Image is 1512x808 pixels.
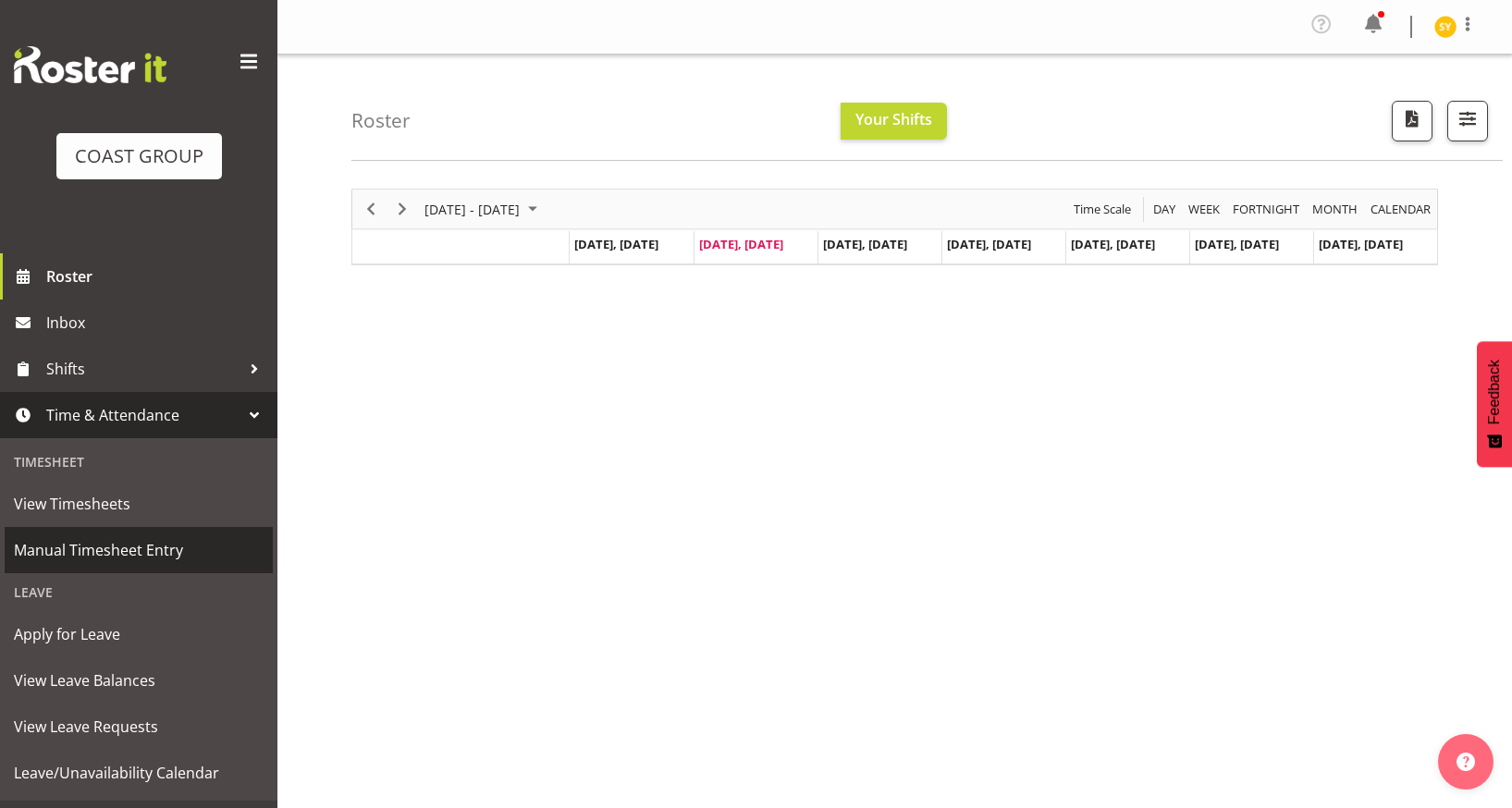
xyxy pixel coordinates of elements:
span: Apply for Leave [14,620,264,648]
a: View Leave Balances [5,657,273,704]
img: help-xxl-2.png [1457,753,1475,771]
span: [DATE] - [DATE] [423,198,522,221]
img: seon-young-belding8911.jpg [1434,16,1457,38]
span: Week [1186,198,1222,221]
span: Feedback [1486,360,1503,424]
div: Previous [355,190,387,228]
span: [DATE], [DATE] [1319,236,1403,252]
a: Apply for Leave [5,611,273,657]
span: [DATE], [DATE] [1071,236,1155,252]
span: Leave/Unavailability Calendar [14,759,264,787]
button: Timeline Day [1150,198,1179,221]
span: [DATE], [DATE] [574,236,658,252]
span: Time & Attendance [46,401,240,429]
button: September 01 - 07, 2025 [422,198,546,221]
button: Feedback - Show survey [1477,341,1512,467]
div: Timeline Week of September 2, 2025 [351,189,1438,265]
a: Manual Timesheet Entry [5,527,273,573]
span: [DATE], [DATE] [699,236,783,252]
div: Leave [5,573,273,611]
span: Fortnight [1231,198,1301,221]
span: [DATE], [DATE] [947,236,1031,252]
span: Manual Timesheet Entry [14,536,264,564]
span: Time Scale [1072,198,1133,221]
button: Timeline Week [1186,198,1223,221]
button: Timeline Month [1309,198,1361,221]
span: View Leave Balances [14,667,264,694]
button: Your Shifts [841,103,947,140]
button: Time Scale [1071,198,1135,221]
span: View Timesheets [14,490,264,518]
span: Shifts [46,355,240,383]
a: Leave/Unavailability Calendar [5,750,273,796]
button: Month [1368,198,1434,221]
span: calendar [1369,198,1432,221]
button: Fortnight [1230,198,1303,221]
button: Download a PDF of the roster according to the set date range. [1392,101,1432,141]
span: View Leave Requests [14,713,264,741]
a: View Timesheets [5,481,273,527]
span: Inbox [46,309,268,337]
h4: Roster [351,110,411,131]
span: Day [1151,198,1177,221]
button: Previous [359,198,384,221]
a: View Leave Requests [5,704,273,750]
button: Filter Shifts [1447,101,1488,141]
span: Month [1310,198,1359,221]
img: Rosterit website logo [14,46,166,83]
span: [DATE], [DATE] [823,236,907,252]
div: COAST GROUP [75,142,203,170]
button: Next [390,198,415,221]
div: Timesheet [5,443,273,481]
div: Next [387,190,418,228]
span: Roster [46,263,268,290]
span: [DATE], [DATE] [1195,236,1279,252]
span: Your Shifts [855,109,932,129]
